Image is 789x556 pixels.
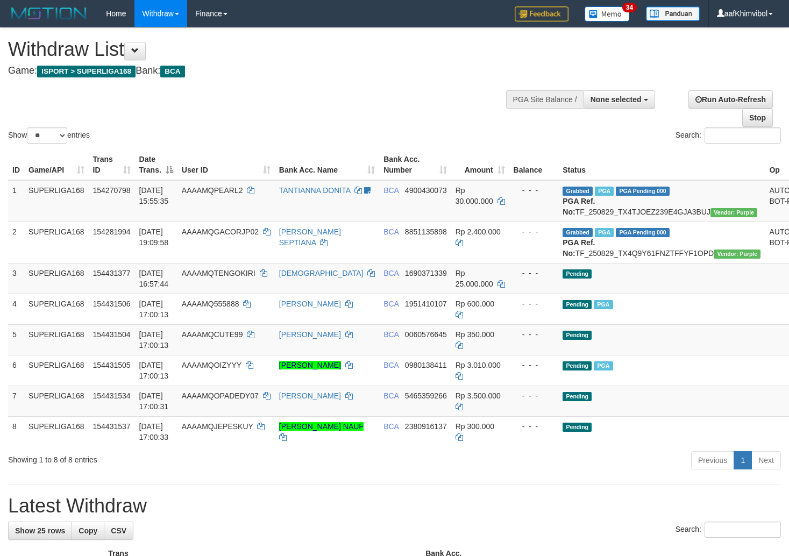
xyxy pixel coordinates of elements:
a: Show 25 rows [8,522,72,540]
img: MOTION_logo.png [8,5,90,22]
th: Status [558,149,765,180]
td: 3 [8,263,24,294]
span: [DATE] 15:55:35 [139,186,169,205]
label: Search: [676,127,781,144]
td: 4 [8,294,24,324]
span: CSV [111,526,126,535]
a: [PERSON_NAME] SEPTIANA [279,227,341,247]
a: [PERSON_NAME] [279,391,341,400]
h1: Withdraw List [8,39,515,60]
span: AAAAMQOIZYYY [182,361,241,369]
span: Pending [563,300,592,309]
td: SUPERLIGA168 [24,222,89,263]
input: Search: [705,522,781,538]
span: 154431534 [93,391,131,400]
div: - - - [514,390,555,401]
span: Pending [563,269,592,279]
a: Previous [691,451,734,469]
div: - - - [514,329,555,340]
span: Marked by aafsoycanthlai [594,361,613,370]
td: SUPERLIGA168 [24,180,89,222]
th: Bank Acc. Number: activate to sort column ascending [379,149,451,180]
span: AAAAMQTENGOKIRI [182,269,255,277]
h1: Latest Withdraw [8,495,781,517]
td: TF_250829_TX4Q9Y61FNZTFFYF1OPD [558,222,765,263]
td: SUPERLIGA168 [24,416,89,447]
td: SUPERLIGA168 [24,386,89,416]
th: Game/API: activate to sort column ascending [24,149,89,180]
th: Balance [509,149,559,180]
td: 1 [8,180,24,222]
a: [DEMOGRAPHIC_DATA] [279,269,364,277]
label: Search: [676,522,781,538]
span: [DATE] 17:00:13 [139,300,169,319]
div: Showing 1 to 8 of 8 entries [8,450,321,465]
img: Button%20Memo.svg [585,6,630,22]
div: - - - [514,360,555,370]
span: ISPORT > SUPERLIGA168 [37,66,136,77]
span: AAAAMQGACORJP02 [182,227,259,236]
span: Pending [563,423,592,432]
span: [DATE] 16:57:44 [139,269,169,288]
a: [PERSON_NAME] [279,300,341,308]
span: Copy 5465359266 to clipboard [405,391,447,400]
span: Copy 8851135898 to clipboard [405,227,447,236]
span: 154431377 [93,269,131,277]
span: [DATE] 17:00:13 [139,361,169,380]
span: 34 [622,3,637,12]
h4: Game: Bank: [8,66,515,76]
td: SUPERLIGA168 [24,355,89,386]
span: BCA [383,422,399,431]
th: Amount: activate to sort column ascending [451,149,509,180]
a: TANTIANNA DONITA [279,186,351,195]
th: Date Trans.: activate to sort column descending [135,149,177,180]
td: TF_250829_TX4TJOEZ239E4GJA3BUJ [558,180,765,222]
span: BCA [160,66,184,77]
span: AAAAMQPEARL2 [182,186,243,195]
span: 154431506 [93,300,131,308]
div: - - - [514,268,555,279]
span: Grabbed [563,228,593,237]
a: Run Auto-Refresh [688,90,773,109]
span: 154281994 [93,227,131,236]
td: 8 [8,416,24,447]
span: BCA [383,330,399,339]
th: Bank Acc. Name: activate to sort column ascending [275,149,379,180]
span: Copy 0980138411 to clipboard [405,361,447,369]
span: Rp 3.500.000 [456,391,501,400]
span: Rp 300.000 [456,422,494,431]
label: Show entries [8,127,90,144]
input: Search: [705,127,781,144]
div: - - - [514,226,555,237]
span: AAAAMQOPADEDY07 [182,391,259,400]
span: Rp 600.000 [456,300,494,308]
span: Vendor URL: https://trx4.1velocity.biz [714,250,760,259]
td: 6 [8,355,24,386]
b: PGA Ref. No: [563,238,595,258]
img: Feedback.jpg [515,6,568,22]
span: Marked by aafnonsreyleab [595,228,614,237]
span: Copy 4900430073 to clipboard [405,186,447,195]
td: SUPERLIGA168 [24,263,89,294]
div: - - - [514,298,555,309]
span: Pending [563,331,592,340]
span: Copy [79,526,97,535]
span: Rp 25.000.000 [456,269,493,288]
td: SUPERLIGA168 [24,324,89,355]
span: Grabbed [563,187,593,196]
span: BCA [383,361,399,369]
span: None selected [591,95,642,104]
span: BCA [383,300,399,308]
b: PGA Ref. No: [563,197,595,216]
span: [DATE] 19:09:58 [139,227,169,247]
span: BCA [383,227,399,236]
div: - - - [514,185,555,196]
span: 154270798 [93,186,131,195]
a: [PERSON_NAME] NAUF [279,422,364,431]
a: Stop [742,109,773,127]
span: Copy 2380916137 to clipboard [405,422,447,431]
span: AAAAMQ555888 [182,300,239,308]
span: Copy 1951410107 to clipboard [405,300,447,308]
span: 154431504 [93,330,131,339]
a: Copy [72,522,104,540]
